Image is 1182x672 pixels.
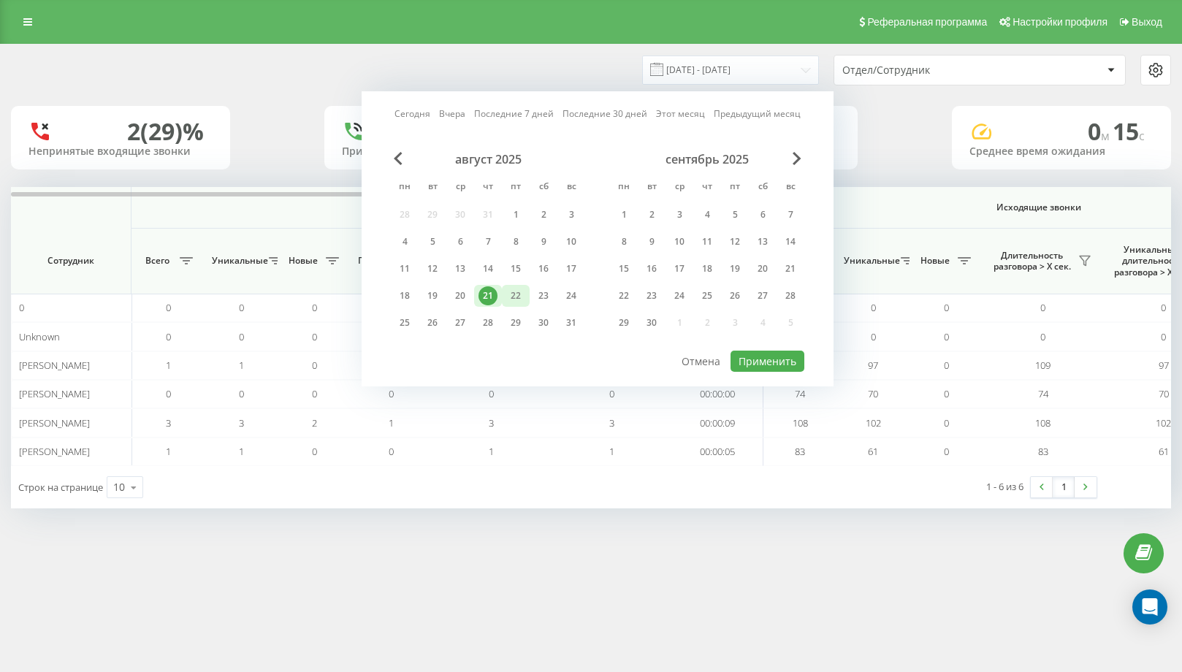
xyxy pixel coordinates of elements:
[721,258,749,280] div: пт 19 сент. 2025 г.
[451,259,470,278] div: 13
[423,232,442,251] div: 5
[1035,359,1051,372] span: 109
[395,313,414,332] div: 25
[638,258,666,280] div: вт 16 сент. 2025 г.
[1035,416,1051,429] span: 108
[777,285,804,307] div: вс 28 сент. 2025 г.
[285,255,321,267] span: Новые
[721,204,749,226] div: пт 5 сент. 2025 г.
[239,387,244,400] span: 0
[530,231,557,253] div: сб 9 авг. 2025 г.
[562,259,581,278] div: 17
[489,445,494,458] span: 1
[423,286,442,305] div: 19
[917,255,953,267] span: Новые
[793,152,801,165] span: Next Month
[451,286,470,305] div: 20
[753,286,772,305] div: 27
[666,258,693,280] div: ср 17 сент. 2025 г.
[562,232,581,251] div: 10
[358,255,417,267] span: Пропущенные
[239,445,244,458] span: 1
[394,152,403,165] span: Previous Month
[1159,445,1169,458] span: 61
[693,204,721,226] div: чт 4 сент. 2025 г.
[614,259,633,278] div: 15
[725,286,744,305] div: 26
[753,232,772,251] div: 13
[721,231,749,253] div: пт 12 сент. 2025 г.
[530,285,557,307] div: сб 23 авг. 2025 г.
[944,445,949,458] span: 0
[391,312,419,334] div: пн 25 авг. 2025 г.
[312,359,317,372] span: 0
[419,258,446,280] div: вт 12 авг. 2025 г.
[477,177,499,199] abbr: четверг
[1113,115,1145,147] span: 15
[1139,128,1145,144] span: c
[670,259,689,278] div: 17
[506,313,525,332] div: 29
[239,301,244,314] span: 0
[534,286,553,305] div: 23
[562,286,581,305] div: 24
[451,313,470,332] div: 27
[19,445,90,458] span: [PERSON_NAME]
[614,286,633,305] div: 22
[423,259,442,278] div: 12
[1053,477,1075,497] a: 1
[419,312,446,334] div: вт 26 авг. 2025 г.
[19,359,90,372] span: [PERSON_NAME]
[609,387,614,400] span: 0
[714,107,801,121] a: Предыдущий месяц
[610,258,638,280] div: пн 15 сент. 2025 г.
[638,312,666,334] div: вт 30 сент. 2025 г.
[312,387,317,400] span: 0
[610,285,638,307] div: пн 22 сент. 2025 г.
[451,232,470,251] div: 6
[749,231,777,253] div: сб 13 сент. 2025 г.
[609,445,614,458] span: 1
[641,177,663,199] abbr: вторник
[557,231,585,253] div: вс 10 авг. 2025 г.
[610,312,638,334] div: пн 29 сент. 2025 г.
[502,312,530,334] div: пт 29 авг. 2025 г.
[502,258,530,280] div: пт 15 авг. 2025 г.
[474,285,502,307] div: чт 21 авг. 2025 г.
[395,232,414,251] div: 4
[391,258,419,280] div: пн 11 авг. 2025 г.
[312,330,317,343] span: 0
[18,481,103,494] span: Строк на странице
[1038,387,1048,400] span: 74
[844,255,896,267] span: Уникальные
[666,285,693,307] div: ср 24 сент. 2025 г.
[777,231,804,253] div: вс 14 сент. 2025 г.
[725,259,744,278] div: 19
[1132,589,1167,625] div: Open Intercom Messenger
[638,231,666,253] div: вт 9 сент. 2025 г.
[610,204,638,226] div: пн 1 сент. 2025 г.
[749,285,777,307] div: сб 27 сент. 2025 г.
[502,204,530,226] div: пт 1 авг. 2025 г.
[672,438,763,466] td: 00:00:05
[842,64,1017,77] div: Отдел/Сотрудник
[698,286,717,305] div: 25
[1088,115,1113,147] span: 0
[642,259,661,278] div: 16
[489,387,494,400] span: 0
[446,231,474,253] div: ср 6 авг. 2025 г.
[868,359,878,372] span: 97
[752,177,774,199] abbr: суббота
[239,416,244,429] span: 3
[474,107,554,121] a: Последние 7 дней
[871,330,876,343] span: 0
[944,330,949,343] span: 0
[698,205,717,224] div: 4
[749,258,777,280] div: сб 20 сент. 2025 г.
[422,177,443,199] abbr: вторник
[944,387,949,400] span: 0
[614,313,633,332] div: 29
[614,205,633,224] div: 1
[749,204,777,226] div: сб 6 сент. 2025 г.
[391,231,419,253] div: пн 4 авг. 2025 г.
